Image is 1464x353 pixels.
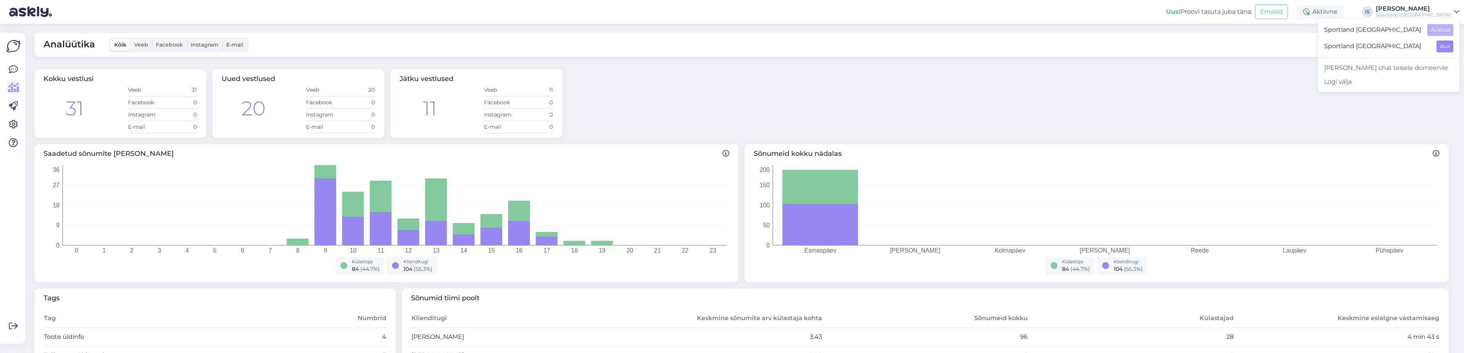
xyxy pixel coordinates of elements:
div: Aktiivne [1297,5,1344,19]
tspan: 17 [543,247,550,254]
span: 104 [403,266,412,272]
tspan: 1 [102,247,106,254]
div: 11 [423,94,437,123]
td: 28 [1028,328,1234,346]
td: E-mail [484,121,518,133]
span: Uued vestlused [222,74,275,83]
td: Toote üldinfo [44,328,301,346]
tspan: 0 [766,242,770,248]
tspan: 36 [53,166,60,173]
td: [PERSON_NAME] [411,328,617,346]
div: Sportland [GEOGRAPHIC_DATA] [1376,12,1451,18]
tspan: 19 [599,247,606,254]
span: Sportland [GEOGRAPHIC_DATA] [1324,24,1421,36]
span: Kokku vestlusi [44,74,94,83]
td: 0 [162,121,197,133]
tspan: 13 [433,247,440,254]
tspan: 18 [571,247,578,254]
th: Külastajad [1028,309,1234,328]
th: Tag [44,309,301,328]
button: Emailid [1255,5,1288,19]
tspan: 3 [158,247,161,254]
tspan: 22 [682,247,688,254]
td: 11 [518,84,553,96]
tspan: 27 [53,182,60,188]
td: 0 [340,108,375,121]
td: 0 [518,96,553,108]
td: E-mail [128,121,162,133]
td: 0 [518,108,553,121]
span: Sõnumeid kokku nädalas [754,149,1440,159]
tspan: 21 [654,247,661,254]
span: E-mail [226,41,243,48]
span: Tags [44,293,387,303]
img: Askly Logo [6,39,21,53]
span: Instagram [191,41,219,48]
td: 0 [518,121,553,133]
td: 0 [162,108,197,121]
tspan: [PERSON_NAME] [890,247,941,254]
td: E-mail [306,121,340,133]
tspan: 7 [269,247,272,254]
td: 31 [162,84,197,96]
div: Logi välja [1318,75,1459,89]
td: Veeb [128,84,162,96]
td: 96 [823,328,1028,346]
tspan: 9 [324,247,327,254]
th: Keskmine esialgne vastamisaeg [1234,309,1440,328]
span: Sõnumid tiimi poolt [411,293,1440,303]
tspan: Esmaspäev [804,247,836,254]
tspan: Pühapäev [1376,247,1403,254]
button: Ava [1436,40,1453,52]
div: Proovi tasuta juba täna: [1166,7,1252,16]
tspan: 0 [75,247,78,254]
span: Kõik [114,41,126,48]
td: Facebook [484,96,518,108]
div: Külastaja [1062,258,1090,265]
span: ( 44.7 %) [360,266,380,272]
tspan: Kolmapäev [995,247,1025,254]
tspan: 5 [213,247,217,254]
td: Facebook [128,96,162,108]
a: [PERSON_NAME] chat teisele domeenile [1318,61,1459,75]
span: Veeb [134,41,148,48]
div: Klienditugi [403,258,432,265]
div: [PERSON_NAME] [1376,6,1451,12]
tspan: 200 [760,166,770,173]
div: 20 [241,94,266,123]
td: 4 [301,328,386,346]
div: Klienditugi [1114,258,1143,265]
button: Avatud [1427,24,1453,36]
span: ( 55.3 %) [414,266,432,272]
td: 0 [340,96,375,108]
b: Uus! [1166,8,1181,15]
span: 104 [1114,266,1122,272]
td: 3.43 [617,328,823,346]
tspan: 20 [627,247,633,254]
td: 4 min 43 s [1234,328,1440,346]
td: Facebook [306,96,340,108]
td: 0 [162,96,197,108]
span: Saadetud sõnumite [PERSON_NAME] [44,149,729,159]
tspan: 100 [760,202,770,208]
tspan: 0 [56,242,60,248]
span: Sportland [GEOGRAPHIC_DATA] [1324,40,1430,52]
th: Sõnumeid kokku [823,309,1028,328]
tspan: [PERSON_NAME] [1080,247,1130,254]
span: ( 55.3 %) [1124,266,1143,272]
tspan: 4 [185,247,189,254]
span: Jätku vestlused [400,74,453,83]
th: Keskmine sõnumite arv külastaja kohta [617,309,823,328]
tspan: Reede [1191,247,1209,254]
td: Instagram [128,108,162,121]
tspan: 6 [241,247,244,254]
tspan: 10 [350,247,356,254]
tspan: 16 [516,247,523,254]
tspan: 18 [53,202,60,208]
span: 84 [1062,266,1069,272]
td: 20 [340,84,375,96]
span: ( 44.7 %) [1070,266,1090,272]
td: Instagram [306,108,340,121]
tspan: 12 [405,247,412,254]
td: 0 [340,121,375,133]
